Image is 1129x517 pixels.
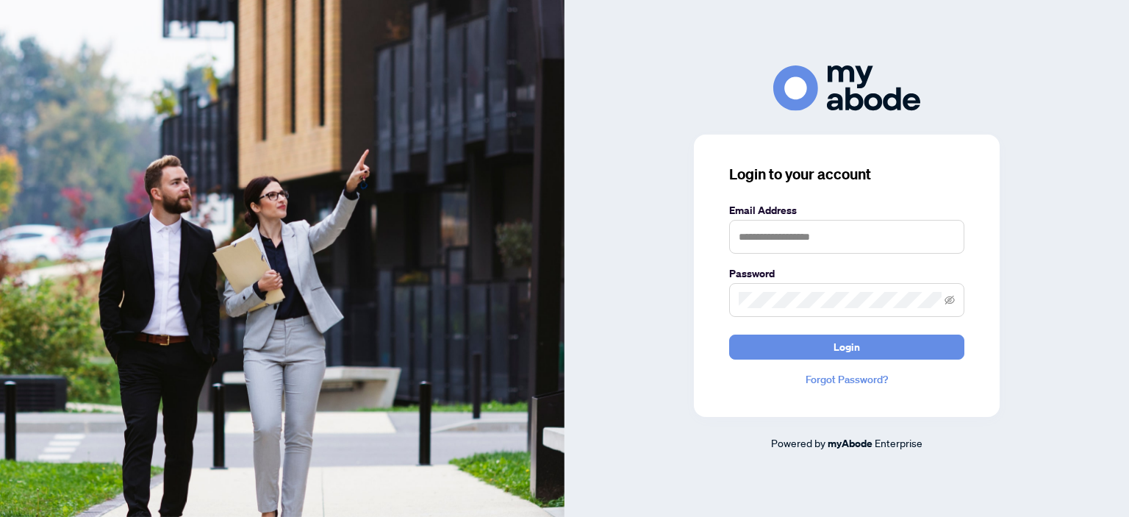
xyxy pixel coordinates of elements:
[729,265,964,282] label: Password
[828,435,872,452] a: myAbode
[945,295,955,305] span: eye-invisible
[773,65,920,110] img: ma-logo
[729,335,964,360] button: Login
[729,164,964,185] h3: Login to your account
[729,371,964,388] a: Forgot Password?
[834,335,860,359] span: Login
[729,202,964,218] label: Email Address
[875,436,922,449] span: Enterprise
[771,436,825,449] span: Powered by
